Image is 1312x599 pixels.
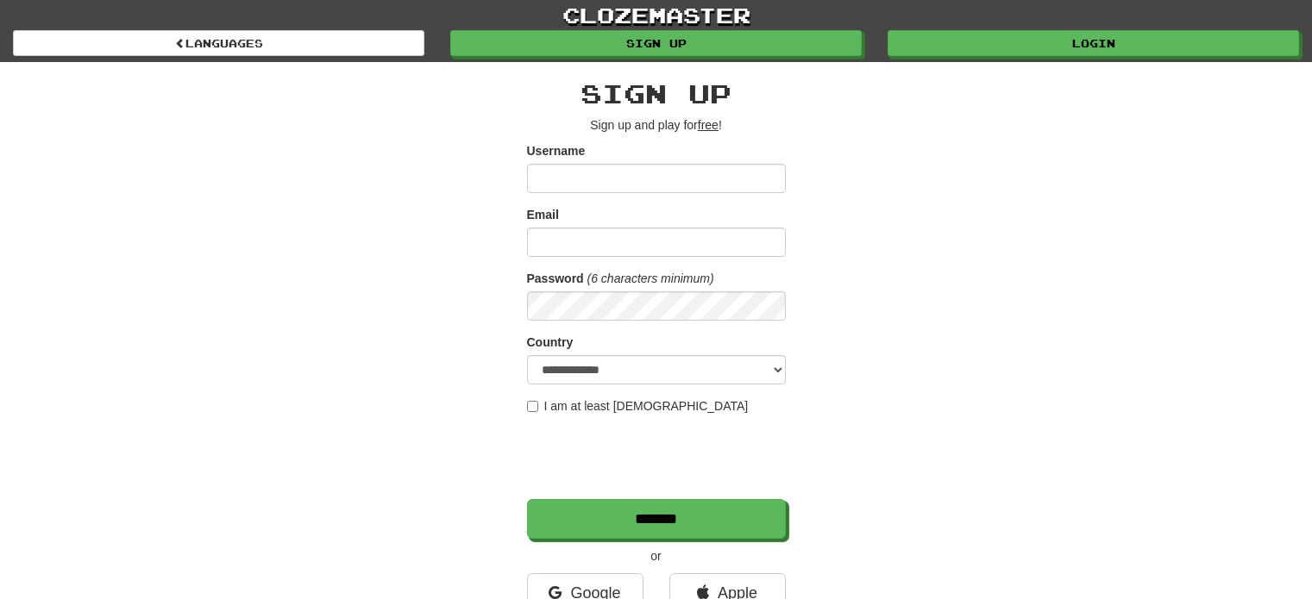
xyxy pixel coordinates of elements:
[527,142,586,159] label: Username
[527,334,574,351] label: Country
[698,118,719,132] u: free
[888,30,1299,56] a: Login
[527,116,786,134] p: Sign up and play for !
[587,271,714,285] em: (6 characters minimum)
[527,270,584,287] label: Password
[527,401,538,412] input: I am at least [DEMOGRAPHIC_DATA]
[450,30,862,56] a: Sign up
[13,30,424,56] a: Languages
[527,79,786,108] h2: Sign up
[527,547,786,565] p: or
[527,423,789,490] iframe: reCAPTCHA
[527,397,749,415] label: I am at least [DEMOGRAPHIC_DATA]
[527,206,559,223] label: Email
